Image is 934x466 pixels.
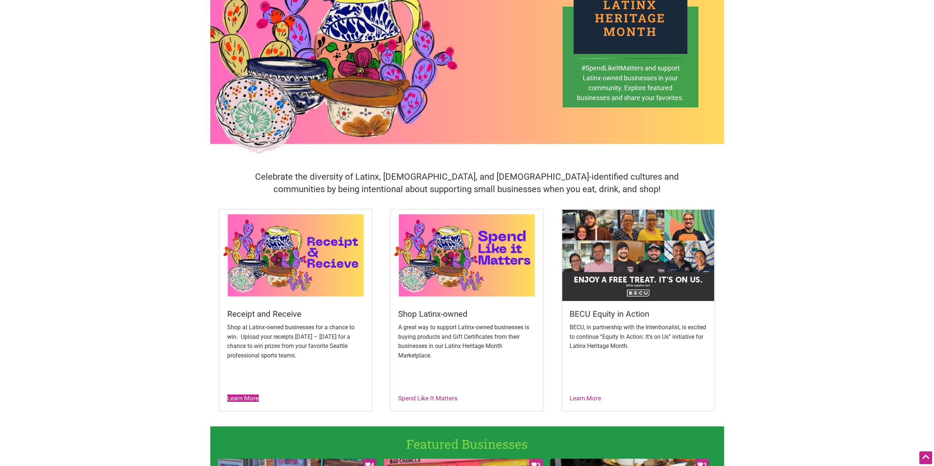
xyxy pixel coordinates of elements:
h5: Shop Latinx-owned [398,308,535,320]
a: Learn More [227,395,259,402]
a: Learn More [570,395,601,402]
img: Equity in Action - Latinx Heritage Month [562,210,714,301]
p: BECU, in partnership with the Intentionalist, is excited to continue “Equity In Action: It’s on U... [570,323,707,351]
p: Shop at Latinx-owned businesses for a chance to win. Upload your receipts [DATE] – [DATE] for a c... [227,323,364,360]
a: Spend Like It Matters [398,395,458,402]
h5: BECU Equity in Action [570,308,707,320]
img: Latinx / Hispanic Heritage Month [391,210,543,301]
h1: Featured Businesses [216,435,718,453]
img: Latinx / Hispanic Heritage Month [220,210,372,301]
h5: Receipt and Receive [227,308,364,320]
h4: Celebrate the diversity of Latinx, [DEMOGRAPHIC_DATA], and [DEMOGRAPHIC_DATA]-identified cultures... [236,171,698,195]
div: Scroll Back to Top [919,451,932,464]
div: #SpendLikeItMatters and support Latinx-owned businesses in your community. Explore featured busin... [577,63,684,113]
p: A great way to support Latinx-owned businesses is buying products and Gift Certificates from thei... [398,323,535,360]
